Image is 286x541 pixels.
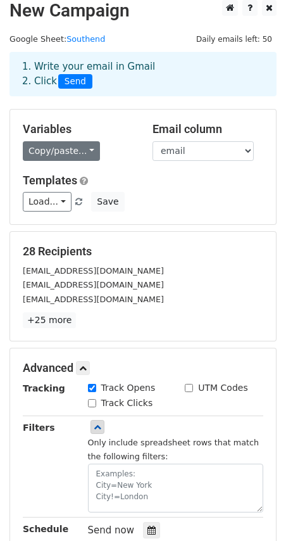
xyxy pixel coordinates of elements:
h5: Variables [23,122,134,136]
small: Google Sheet: [9,34,105,44]
small: [EMAIL_ADDRESS][DOMAIN_NAME] [23,266,164,276]
small: Only include spreadsheet rows that match the following filters: [88,438,259,462]
label: Track Opens [101,381,156,395]
small: [EMAIL_ADDRESS][DOMAIN_NAME] [23,295,164,304]
a: Daily emails left: 50 [192,34,277,44]
small: [EMAIL_ADDRESS][DOMAIN_NAME] [23,280,164,290]
label: Track Clicks [101,397,153,410]
a: +25 more [23,312,76,328]
a: Templates [23,174,77,187]
h5: Advanced [23,361,263,375]
h5: Email column [152,122,263,136]
label: UTM Codes [198,381,247,395]
strong: Schedule [23,524,68,534]
h5: 28 Recipients [23,245,263,258]
strong: Tracking [23,383,65,393]
span: Send [58,74,92,89]
a: Copy/paste... [23,141,100,161]
strong: Filters [23,423,55,433]
div: 1. Write your email in Gmail 2. Click [13,60,273,89]
span: Send now [88,525,135,536]
iframe: Chat Widget [223,480,286,541]
span: Daily emails left: 50 [192,32,277,46]
a: Southend [66,34,105,44]
button: Save [91,192,124,212]
a: Load... [23,192,71,212]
